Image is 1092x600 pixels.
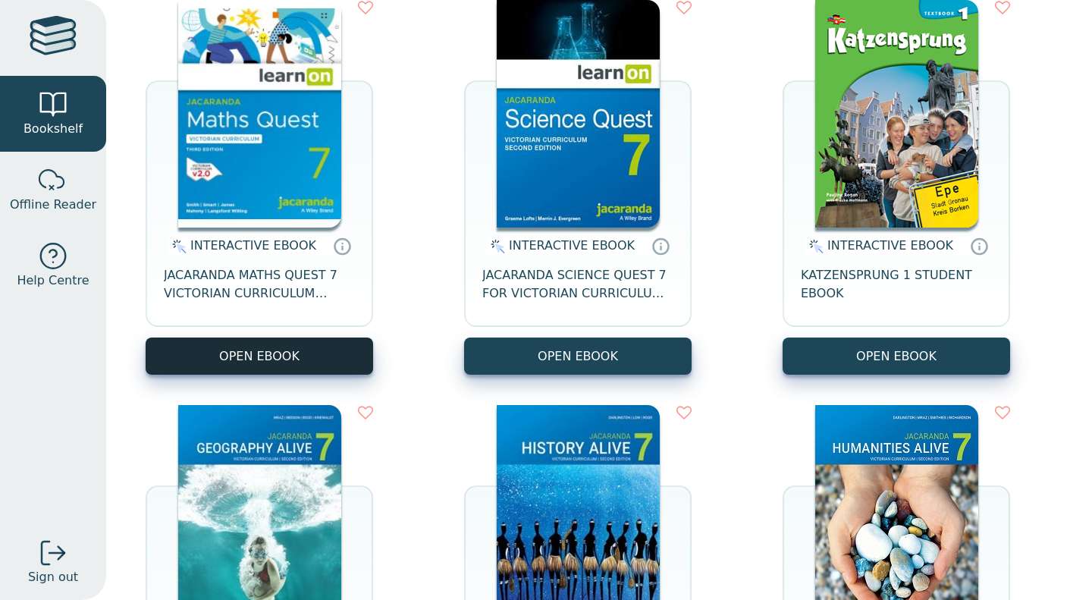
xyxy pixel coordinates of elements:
[146,338,373,375] button: OPEN EBOOK
[805,237,824,256] img: interactive.svg
[509,238,635,253] span: INTERACTIVE EBOOK
[24,120,83,138] span: Bookshelf
[783,338,1010,375] button: OPEN EBOOK
[190,238,316,253] span: INTERACTIVE EBOOK
[464,338,692,375] button: OPEN EBOOK
[970,237,988,255] a: Interactive eBooks are accessed online via the publisher’s portal. They contain interactive resou...
[10,196,96,214] span: Offline Reader
[482,266,673,303] span: JACARANDA SCIENCE QUEST 7 FOR VICTORIAN CURRICULUM LEARNON 2E EBOOK
[164,266,355,303] span: JACARANDA MATHS QUEST 7 VICTORIAN CURRICULUM LEARNON EBOOK 3E
[333,237,351,255] a: Interactive eBooks are accessed online via the publisher’s portal. They contain interactive resou...
[801,266,992,303] span: KATZENSPRUNG 1 STUDENT EBOOK
[28,568,78,586] span: Sign out
[17,272,89,290] span: Help Centre
[486,237,505,256] img: interactive.svg
[168,237,187,256] img: interactive.svg
[651,237,670,255] a: Interactive eBooks are accessed online via the publisher’s portal. They contain interactive resou...
[827,238,953,253] span: INTERACTIVE EBOOK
